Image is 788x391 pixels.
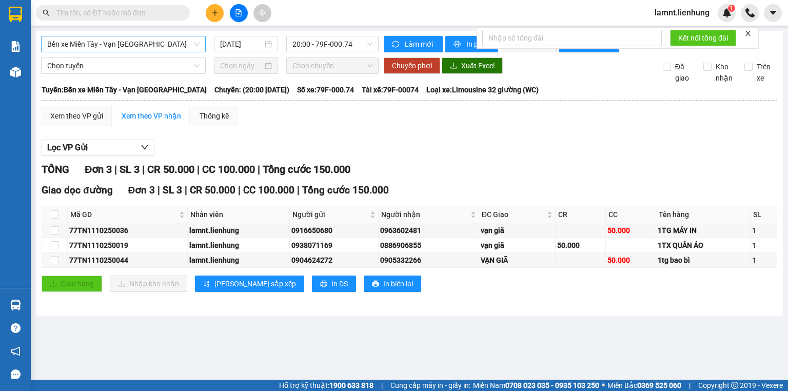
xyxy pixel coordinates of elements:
div: 0938071169 [291,240,377,251]
span: Loại xe: Limousine 32 giường (WC) [426,84,539,95]
span: SL 3 [120,163,140,175]
span: | [258,163,260,175]
div: lamnt.lienhung [189,240,288,251]
div: lamnt.lienhung [189,225,288,236]
span: | [689,380,691,391]
img: warehouse-icon [10,67,21,77]
span: Số xe: 79F-000.74 [297,84,354,95]
button: downloadNhập kho nhận [110,276,187,292]
span: Tổng cước 150.000 [263,163,350,175]
span: | [238,184,241,196]
span: message [11,369,21,379]
span: 1 [730,5,733,12]
span: Xuất Excel [461,60,495,71]
span: Giao dọc đường [42,184,113,196]
span: search [43,9,50,16]
span: Chọn tuyến [47,58,200,73]
div: 1TG MÁY IN [658,225,748,236]
span: In DS [331,278,348,289]
button: file-add [230,4,248,22]
span: caret-down [769,8,778,17]
input: 11/10/2025 [220,38,262,50]
span: | [381,380,383,391]
span: Cung cấp máy in - giấy in: [390,380,470,391]
div: Thống kê [200,110,229,122]
th: Nhân viên [188,206,290,223]
span: CC 100.000 [243,184,294,196]
button: aim [253,4,271,22]
div: 1 [752,225,775,236]
div: 50.000 [607,255,654,266]
span: ⚪️ [602,383,605,387]
span: Tài xế: 79F-00074 [362,84,419,95]
button: plus [206,4,224,22]
th: SL [751,206,777,223]
div: 1tg bao bì [658,255,748,266]
span: In biên lai [383,278,413,289]
span: Đã giao [671,61,696,84]
div: 0916650680 [291,225,377,236]
span: CC 100.000 [202,163,255,175]
span: plus [211,9,219,16]
input: Chọn ngày [220,60,262,71]
span: CR 50.000 [147,163,194,175]
span: Bến xe Miền Tây - Vạn Giã [47,36,200,52]
div: 50.000 [557,240,604,251]
img: icon-new-feature [722,8,732,17]
span: [PERSON_NAME] sắp xếp [214,278,296,289]
strong: 0369 525 060 [637,381,681,389]
td: 77TN1110250019 [68,238,188,253]
span: | [185,184,187,196]
div: 1 [752,240,775,251]
th: CR [556,206,606,223]
span: Hỗ trợ kỹ thuật: [279,380,373,391]
div: 77TN1110250036 [69,225,186,236]
span: sync [392,41,401,49]
button: syncLàm mới [384,36,443,52]
span: Kho nhận [712,61,737,84]
div: vạn giã [481,240,554,251]
div: 0963602481 [380,225,477,236]
div: Xem theo VP gửi [50,110,103,122]
div: 1TX QUẦN ÁO [658,240,748,251]
div: 0886906855 [380,240,477,251]
input: Tìm tên, số ĐT hoặc mã đơn [56,7,178,18]
strong: 0708 023 035 - 0935 103 250 [505,381,599,389]
button: downloadXuất Excel [442,57,503,74]
div: Xem theo VP nhận [122,110,181,122]
button: uploadGiao hàng [42,276,102,292]
span: Mã GD [70,209,177,220]
div: 77TN1110250044 [69,255,186,266]
button: sort-ascending[PERSON_NAME] sắp xếp [195,276,304,292]
b: Tuyến: Bến xe Miền Tây - Vạn [GEOGRAPHIC_DATA] [42,86,207,94]
span: lamnt.lienhung [646,6,718,19]
span: Làm mới [405,38,435,50]
img: warehouse-icon [10,300,21,310]
span: Kết nối tổng đài [678,32,728,44]
span: Người gửi [292,209,368,220]
div: 77TN1110250019 [69,240,186,251]
span: | [197,163,200,175]
button: printerIn biên lai [364,276,421,292]
span: CR 50.000 [190,184,235,196]
span: download [450,62,457,70]
span: SL 3 [163,184,182,196]
div: vạn giã [481,225,554,236]
span: Người nhận [381,209,468,220]
span: Trên xe [753,61,778,84]
span: file-add [235,9,242,16]
div: 50.000 [607,225,654,236]
span: printer [454,41,462,49]
span: question-circle [11,323,21,333]
span: printer [320,280,327,288]
span: | [142,163,145,175]
span: | [114,163,117,175]
td: 77TN1110250036 [68,223,188,238]
sup: 1 [728,5,735,12]
img: solution-icon [10,41,21,52]
th: CC [606,206,656,223]
button: Chuyển phơi [384,57,440,74]
span: | [157,184,160,196]
span: Chuyến: (20:00 [DATE]) [214,84,289,95]
th: Tên hàng [656,206,751,223]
